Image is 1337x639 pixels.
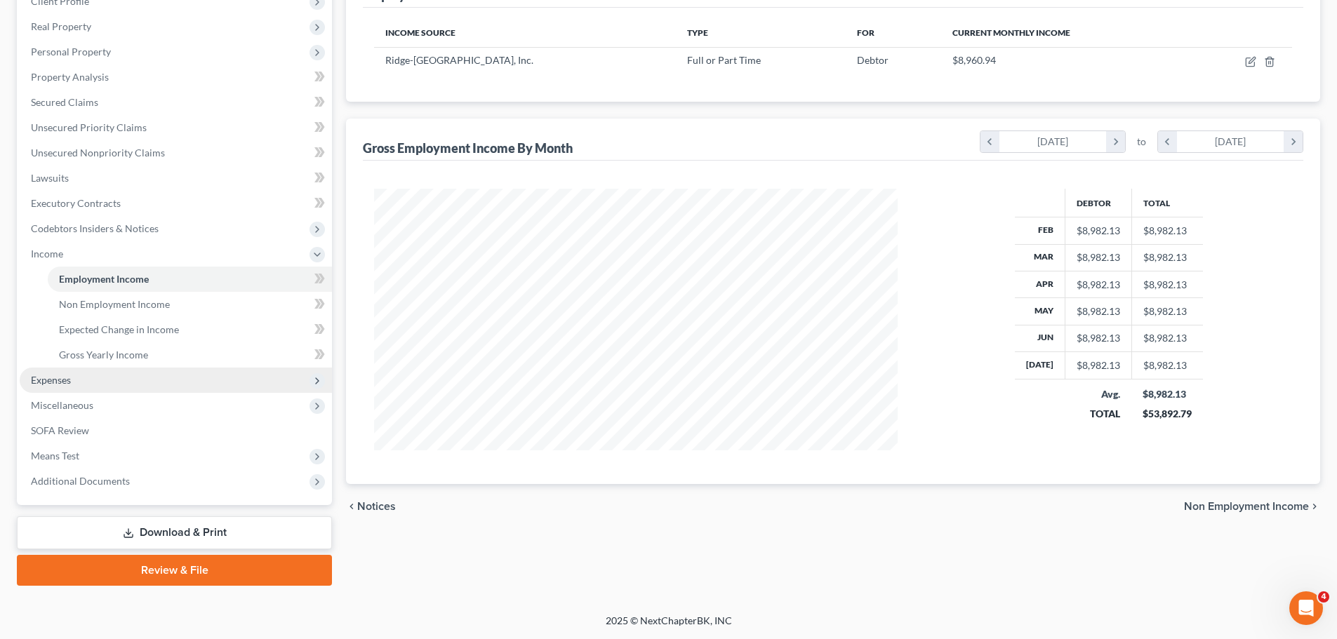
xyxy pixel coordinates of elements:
i: chevron_right [1309,501,1320,512]
span: $8,960.94 [952,54,996,66]
span: Non Employment Income [59,298,170,310]
a: Review & File [17,555,332,586]
td: $8,982.13 [1131,271,1203,297]
div: [DATE] [999,131,1107,152]
span: Type [687,27,708,38]
div: Avg. [1076,387,1120,401]
span: Unsecured Priority Claims [31,121,147,133]
div: $8,982.13 [1077,224,1120,238]
span: Income Source [385,27,455,38]
a: Expected Change in Income [48,317,332,342]
td: $8,982.13 [1131,325,1203,351]
span: Means Test [31,450,79,462]
span: Employment Income [59,273,149,285]
div: $8,982.13 [1077,331,1120,345]
th: May [1015,298,1065,325]
a: Employment Income [48,267,332,292]
span: Additional Documents [31,475,130,487]
div: $8,982.13 [1077,358,1120,372]
span: Full or Part Time [687,54,761,66]
button: chevron_left Notices [346,501,396,512]
i: chevron_right [1106,131,1125,152]
span: SOFA Review [31,424,89,436]
span: Executory Contracts [31,197,121,209]
td: $8,982.13 [1131,244,1203,271]
th: Apr [1015,271,1065,297]
div: TOTAL [1076,407,1120,421]
th: [DATE] [1015,352,1065,379]
th: Jun [1015,325,1065,351]
div: 2025 © NextChapterBK, INC [269,614,1069,639]
a: Non Employment Income [48,292,332,317]
div: $8,982.13 [1077,304,1120,318]
div: Gross Employment Income By Month [363,140,573,156]
span: Unsecured Nonpriority Claims [31,147,165,159]
span: Expenses [31,374,71,386]
span: Debtor [857,54,889,66]
i: chevron_left [1158,131,1177,152]
a: Property Analysis [20,65,332,90]
a: Download & Print [17,516,332,549]
span: Property Analysis [31,71,109,83]
span: to [1137,135,1146,149]
span: Ridge-[GEOGRAPHIC_DATA], Inc. [385,54,533,66]
th: Feb [1015,217,1065,244]
a: Unsecured Nonpriority Claims [20,140,332,166]
td: $8,982.13 [1131,298,1203,325]
a: Secured Claims [20,90,332,115]
span: Non Employment Income [1184,501,1309,512]
iframe: Intercom live chat [1289,591,1323,625]
span: Income [31,248,63,260]
div: $8,982.13 [1077,278,1120,292]
div: [DATE] [1177,131,1284,152]
span: Lawsuits [31,172,69,184]
div: $8,982.13 [1077,250,1120,264]
div: $8,982.13 [1143,387,1192,401]
span: Gross Yearly Income [59,349,148,361]
span: Current Monthly Income [952,27,1070,38]
th: Mar [1015,244,1065,271]
i: chevron_left [346,501,357,512]
span: Expected Change in Income [59,323,179,335]
td: $8,982.13 [1131,352,1203,379]
button: Non Employment Income chevron_right [1184,501,1320,512]
a: SOFA Review [20,418,332,443]
th: Total [1131,189,1203,217]
a: Gross Yearly Income [48,342,332,368]
i: chevron_left [980,131,999,152]
span: 4 [1318,591,1329,603]
span: Personal Property [31,46,111,58]
i: chevron_right [1284,131,1303,152]
span: For [857,27,874,38]
span: Notices [357,501,396,512]
span: Miscellaneous [31,399,93,411]
a: Lawsuits [20,166,332,191]
span: Secured Claims [31,96,98,108]
td: $8,982.13 [1131,217,1203,244]
a: Executory Contracts [20,191,332,216]
span: Codebtors Insiders & Notices [31,222,159,234]
a: Unsecured Priority Claims [20,115,332,140]
th: Debtor [1065,189,1131,217]
div: $53,892.79 [1143,407,1192,421]
span: Real Property [31,20,91,32]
